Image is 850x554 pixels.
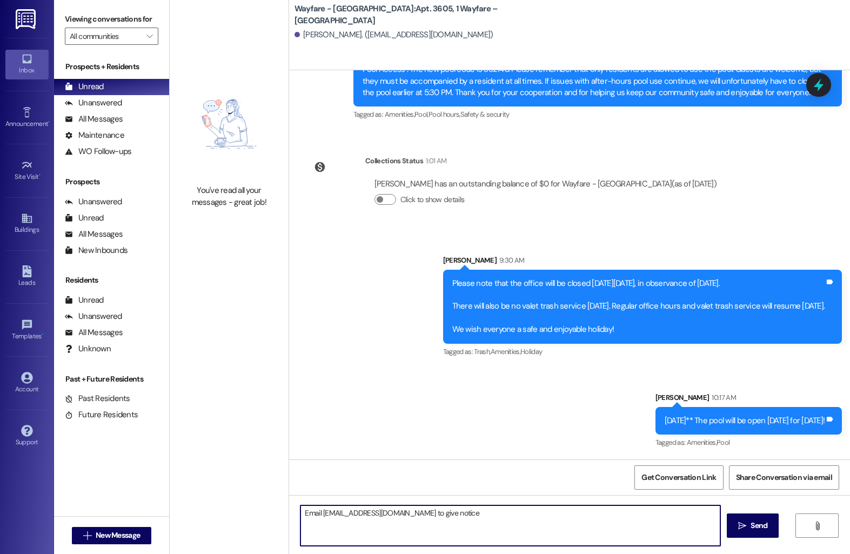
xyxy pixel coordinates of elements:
div: Past Residents [65,393,130,404]
span: Safety & security [460,110,510,119]
div: Please note that the office will be closed [DATE][DATE], in observance of [DATE]. There will also... [452,278,825,336]
div: [PERSON_NAME] [655,392,842,407]
i:  [813,522,821,530]
div: Past + Future Residents [54,373,169,385]
label: Click to show details [400,194,464,205]
a: Leads [5,262,49,291]
textarea: Email [EMAIL_ADDRESS][DOMAIN_NAME] to give notice [300,505,720,546]
div: Unread [65,212,104,224]
div: Tagged as: [443,344,842,359]
span: Pool [717,438,729,447]
div: [PERSON_NAME] has an outstanding balance of $0 for Wayfare - [GEOGRAPHIC_DATA] (as of [DATE]) [374,178,717,190]
span: Amenities , [385,110,415,119]
div: Tagged as: [353,106,842,122]
i:  [146,32,152,41]
div: Maintenance [65,130,124,141]
span: • [48,118,50,126]
div: 10:17 AM [709,392,736,403]
span: Share Conversation via email [736,472,832,483]
div: Prospects + Residents [54,61,169,72]
div: New Inbounds [65,245,128,256]
span: Trash , [474,347,490,356]
div: Unread [65,295,104,306]
div: Unanswered [65,311,122,322]
span: Pool , [414,110,429,119]
div: [PERSON_NAME] [443,255,842,270]
div: All Messages [65,114,123,125]
img: empty-state [182,69,277,179]
span: Pool hours , [429,110,460,119]
span: Send [751,520,767,531]
div: All Messages [65,229,123,240]
img: ResiDesk Logo [16,9,38,29]
div: Collections Status [365,155,423,166]
div: Future Residents [65,409,138,420]
a: Inbox [5,50,49,79]
span: Get Conversation Link [641,472,716,483]
span: New Message [96,530,140,541]
div: [PERSON_NAME]. ([EMAIL_ADDRESS][DOMAIN_NAME]) [295,29,493,41]
div: Tagged as: [655,435,842,450]
div: 9:30 AM [497,255,524,266]
div: Residents [54,275,169,286]
div: Unread [65,81,104,92]
i:  [83,531,91,540]
div: 1:01 AM [423,155,446,166]
span: Amenities , [491,347,521,356]
span: Holiday [520,347,542,356]
div: All Messages [65,327,123,338]
div: Pool Access : The new pool code is 382140. Please remember that only residents are allowed to use... [363,64,825,98]
div: WO Follow-ups [65,146,131,157]
a: Support [5,422,49,451]
div: Unanswered [65,196,122,208]
button: New Message [72,527,152,544]
input: All communities [70,28,141,45]
span: • [42,331,43,338]
div: Unanswered [65,97,122,109]
a: Site Visit • [5,156,49,185]
span: • [39,171,41,179]
div: Unknown [65,343,111,355]
span: Amenities , [687,438,717,447]
div: You've read all your messages - great job! [182,185,277,208]
b: Wayfare - [GEOGRAPHIC_DATA]: Apt. 3605, 1 Wayfare – [GEOGRAPHIC_DATA] [295,3,511,26]
a: Templates • [5,316,49,345]
i:  [738,522,746,530]
a: Buildings [5,209,49,238]
div: [DATE]** The pool will be open [DATE] for [DATE]! [665,415,825,426]
button: Share Conversation via email [729,465,839,490]
a: Account [5,369,49,398]
button: Get Conversation Link [634,465,723,490]
label: Viewing conversations for [65,11,158,28]
button: Send [727,513,779,538]
div: Prospects [54,176,169,188]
